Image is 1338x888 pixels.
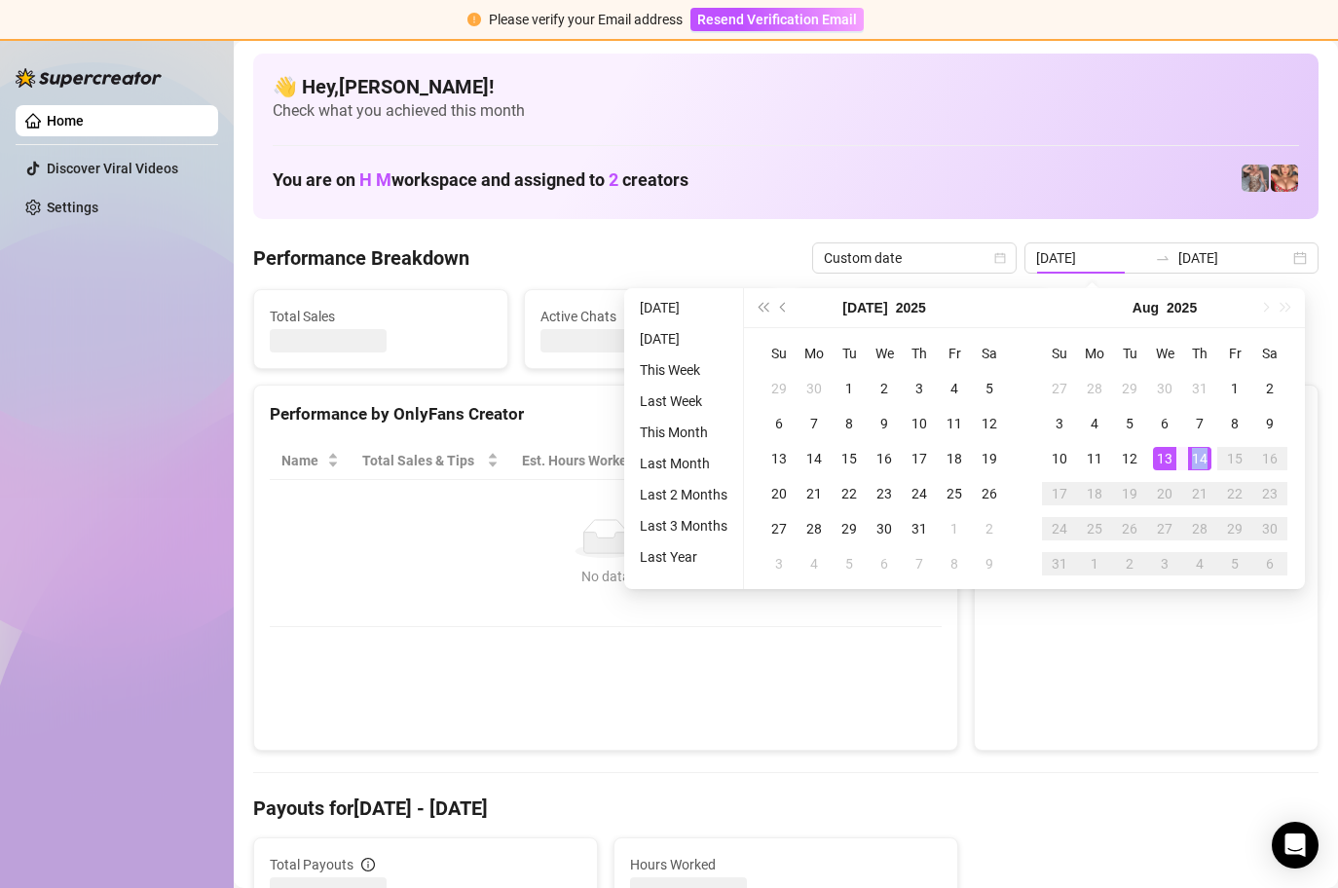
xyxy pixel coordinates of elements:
span: exclamation-circle [467,13,481,26]
span: Name [281,450,323,471]
h4: Payouts for [DATE] - [DATE] [253,795,1319,822]
span: to [1155,250,1171,266]
span: Total Sales & Tips [362,450,483,471]
span: Total Sales [270,306,492,327]
span: H M [359,169,391,190]
span: Chat Conversion [804,450,914,471]
th: Name [270,442,351,480]
button: Resend Verification Email [690,8,864,31]
span: info-circle [361,858,375,871]
span: calendar [994,252,1006,264]
span: Check what you achieved this month [273,100,1299,122]
span: Messages Sent [810,306,1032,327]
th: Total Sales & Tips [351,442,510,480]
div: Performance by OnlyFans Creator [270,401,942,427]
span: Sales / Hour [683,450,765,471]
span: Custom date [824,243,1005,273]
span: Hours Worked [630,854,942,875]
div: Please verify your Email address [489,9,683,30]
input: End date [1178,247,1289,269]
img: logo-BBDzfeDw.svg [16,68,162,88]
div: Est. Hours Worked [522,450,644,471]
div: No data [289,566,922,587]
h1: You are on workspace and assigned to creators [273,169,688,191]
a: Discover Viral Videos [47,161,178,176]
img: pennylondonvip [1242,165,1269,192]
span: Active Chats [540,306,762,327]
a: Settings [47,200,98,215]
span: Total Payouts [270,854,353,875]
span: 2 [609,169,618,190]
img: pennylondon [1271,165,1298,192]
a: Home [47,113,84,129]
h4: Performance Breakdown [253,244,469,272]
th: Chat Conversion [793,442,942,480]
h4: 👋 Hey, [PERSON_NAME] ! [273,73,1299,100]
div: Open Intercom Messenger [1272,822,1319,869]
input: Start date [1036,247,1147,269]
th: Sales / Hour [671,442,793,480]
span: Resend Verification Email [697,12,857,27]
div: Sales by OnlyFans Creator [990,401,1302,427]
span: swap-right [1155,250,1171,266]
